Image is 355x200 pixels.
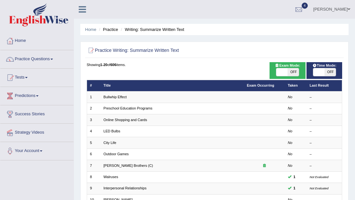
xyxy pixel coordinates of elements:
[87,126,101,137] td: 4
[87,148,101,160] td: 6
[288,106,292,110] em: No
[87,46,245,55] h2: Practice Writing: Summarize Written Text
[103,175,118,179] a: Walruses
[0,124,74,140] a: Strategy Videos
[310,118,339,123] div: –
[85,27,96,32] a: Home
[0,105,74,121] a: Success Stories
[103,152,129,156] a: Outdoor Games
[324,68,336,76] span: OFF
[310,163,339,168] div: –
[310,152,339,157] div: –
[310,186,329,190] small: Not Evaluated
[310,140,339,146] div: –
[310,106,339,111] div: –
[87,91,101,103] td: 1
[87,137,101,148] td: 5
[247,83,274,87] a: Exam Occurring
[310,95,339,100] div: –
[101,80,244,91] th: Title
[103,129,120,133] a: LED Bulbs
[288,95,292,99] em: No
[87,103,101,114] td: 2
[100,63,107,67] b: 1-20
[0,69,74,85] a: Tests
[0,142,74,158] a: Your Account
[119,26,184,33] li: Writing: Summarize Written Text
[103,106,152,110] a: Preschool Education Programs
[288,118,292,122] em: No
[87,114,101,126] td: 3
[306,80,342,91] th: Last Result
[87,171,101,183] td: 8
[87,62,342,67] div: Showing of items.
[103,186,146,190] a: Interpersonal Relationships
[310,129,339,134] div: –
[288,164,292,167] em: No
[87,160,101,171] td: 7
[310,63,339,69] span: Time Mode:
[87,183,101,194] td: 9
[103,141,116,145] a: City Life
[288,141,292,145] em: No
[288,68,299,76] span: OFF
[288,152,292,156] em: No
[291,186,297,191] span: You can still take this question
[247,163,282,168] div: Exam occurring question
[273,63,302,69] span: Exam Mode:
[0,32,74,48] a: Home
[97,26,118,33] li: Practice
[310,175,329,179] small: Not Evaluated
[302,3,308,9] span: 4
[103,164,153,167] a: [PERSON_NAME] Brothers (C)
[291,174,297,180] span: You can still take this question
[110,63,116,67] b: 606
[0,87,74,103] a: Predictions
[0,50,74,66] a: Practice Questions
[270,62,305,79] div: Show exams occurring in exams
[288,129,292,133] em: No
[285,80,306,91] th: Taken
[103,95,127,99] a: Bullwhip Effect
[103,118,147,122] a: Online Shopping and Cards
[87,80,101,91] th: #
